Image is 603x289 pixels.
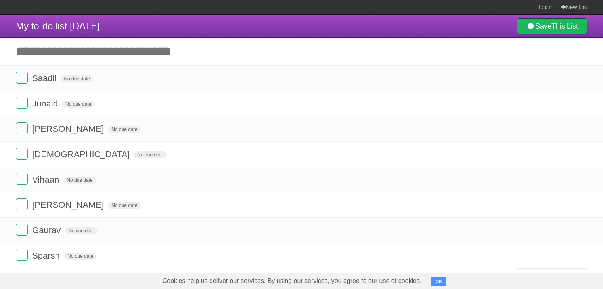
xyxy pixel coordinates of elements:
[551,22,578,30] b: This List
[32,200,106,210] span: [PERSON_NAME]
[517,18,587,34] a: SaveThis List
[32,225,63,235] span: Gaurav
[32,175,61,184] span: Vihaan
[108,202,140,209] span: No due date
[155,273,430,289] span: Cookies help us deliver our services. By using our services, you agree to our use of cookies.
[16,224,28,236] label: Done
[16,21,100,31] span: My to-do list [DATE]
[32,124,106,134] span: [PERSON_NAME]
[108,126,140,133] span: No due date
[32,251,62,260] span: Sparsh
[65,227,97,234] span: No due date
[16,148,28,160] label: Done
[16,122,28,134] label: Done
[16,249,28,261] label: Done
[61,75,93,82] span: No due date
[16,72,28,84] label: Done
[431,277,447,286] button: OK
[16,97,28,109] label: Done
[62,101,94,108] span: No due date
[32,149,132,159] span: [DEMOGRAPHIC_DATA]
[32,73,58,83] span: Saadil
[16,173,28,185] label: Done
[63,177,96,184] span: No due date
[16,198,28,210] label: Done
[64,253,96,260] span: No due date
[134,151,166,158] span: No due date
[32,99,60,108] span: Junaid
